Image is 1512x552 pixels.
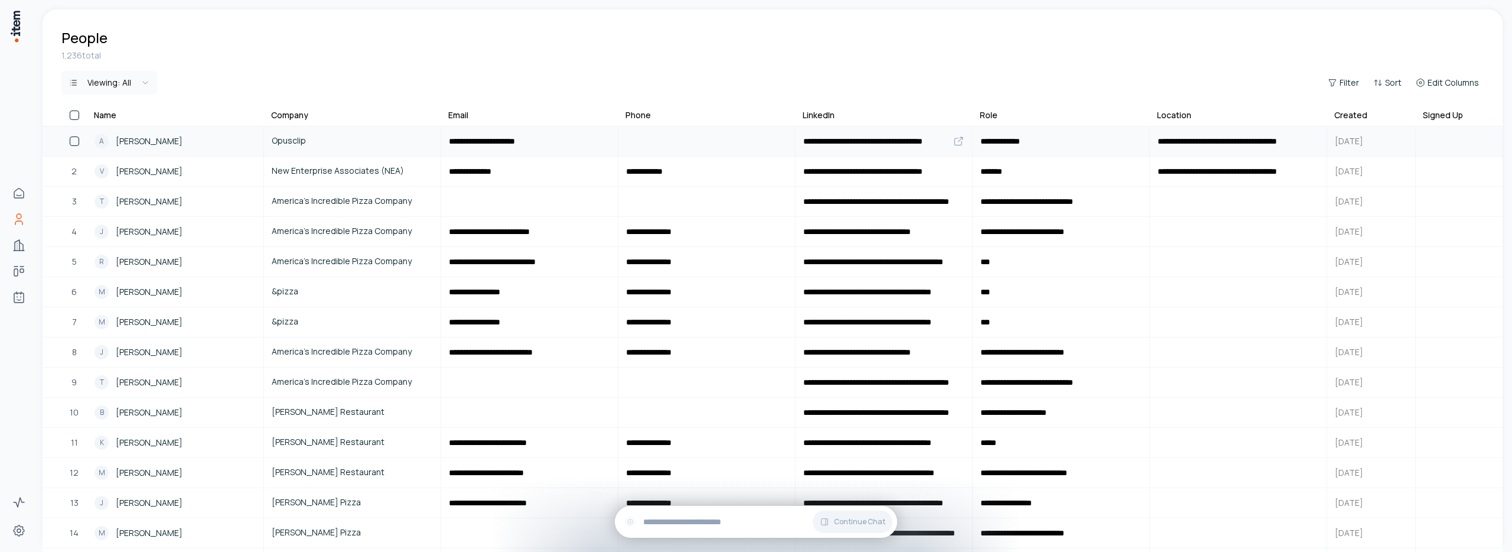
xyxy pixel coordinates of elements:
div: Name [94,109,116,121]
a: &pizza [265,308,440,336]
div: Email [448,109,468,121]
span: 3 [72,195,77,208]
a: J[PERSON_NAME] [87,338,263,366]
a: [PERSON_NAME] Restaurant [265,428,440,457]
div: Created [1334,109,1367,121]
span: 6 [71,285,77,298]
span: 4 [71,225,77,238]
div: A [94,134,109,148]
span: 11 [71,436,78,449]
span: Edit Columns [1428,77,1479,89]
span: Continue Chat [834,517,885,527]
a: Deals [7,259,31,283]
div: M [94,315,109,329]
a: People [7,207,31,231]
span: [PERSON_NAME] [116,135,183,148]
span: [PERSON_NAME] [116,406,183,419]
a: [PERSON_NAME] Restaurant [265,459,440,487]
div: R [94,255,109,269]
h1: People [61,28,107,47]
a: Companies [7,233,31,257]
a: Settings [7,519,31,543]
img: Item Brain Logo [9,9,21,43]
a: A[PERSON_NAME] [87,127,263,155]
div: Phone [625,109,651,121]
a: [PERSON_NAME] Pizza [265,519,440,547]
a: K[PERSON_NAME] [87,428,263,457]
div: K [94,436,109,450]
a: M[PERSON_NAME] [87,519,263,547]
span: [PERSON_NAME] Pizza [272,496,433,509]
span: Filter [1340,77,1359,89]
span: America's Incredible Pizza Company [272,345,433,358]
span: 10 [70,406,79,419]
span: 13 [70,496,79,509]
a: Home [7,181,31,205]
span: Sort [1385,77,1402,89]
a: R[PERSON_NAME] [87,248,263,276]
span: [PERSON_NAME] [116,195,183,208]
span: [PERSON_NAME] [116,527,183,540]
a: T[PERSON_NAME] [87,368,263,397]
span: [PERSON_NAME] [116,496,183,509]
span: America's Incredible Pizza Company [272,194,433,207]
span: [PERSON_NAME] [116,466,183,479]
span: [PERSON_NAME] Restaurant [272,405,433,418]
span: New Enterprise Associates (NEA) [272,164,433,177]
div: Signed Up [1423,109,1463,121]
div: Continue Chat [615,506,897,538]
button: Edit Columns [1411,74,1484,91]
span: [PERSON_NAME] [116,255,183,268]
a: M[PERSON_NAME] [87,308,263,336]
span: [PERSON_NAME] [116,225,183,238]
div: J [94,225,109,239]
span: [PERSON_NAME] [116,346,183,359]
button: Continue Chat [813,511,892,533]
div: M [94,285,109,299]
a: B[PERSON_NAME] [87,398,263,427]
a: [PERSON_NAME] Pizza [265,489,440,517]
span: [PERSON_NAME] Pizza [272,526,433,539]
a: V[PERSON_NAME] [87,157,263,186]
span: [PERSON_NAME] [116,316,183,329]
span: 14 [70,527,79,540]
a: Opusclip [265,127,440,155]
a: America's Incredible Pizza Company [265,217,440,246]
span: Opusclip [272,134,433,147]
div: T [94,375,109,389]
a: T[PERSON_NAME] [87,187,263,216]
div: 1,236 total [61,50,1484,61]
span: [PERSON_NAME] [116,285,183,298]
span: 5 [72,255,77,268]
div: J [94,496,109,510]
div: Location [1157,109,1191,121]
div: B [94,405,109,420]
a: [PERSON_NAME] Restaurant [265,398,440,427]
span: 7 [72,316,77,329]
span: [PERSON_NAME] Restaurant [272,466,433,479]
span: America's Incredible Pizza Company [272,225,433,238]
span: &pizza [272,315,433,328]
a: J[PERSON_NAME] [87,217,263,246]
button: Filter [1323,74,1364,91]
div: Company [271,109,308,121]
div: M [94,466,109,480]
div: V [94,164,109,178]
span: [PERSON_NAME] [116,376,183,389]
a: &pizza [265,278,440,306]
a: America's Incredible Pizza Company [265,368,440,397]
a: America's Incredible Pizza Company [265,248,440,276]
div: LinkedIn [803,109,835,121]
span: [PERSON_NAME] [116,165,183,178]
span: America's Incredible Pizza Company [272,375,433,388]
a: M[PERSON_NAME] [87,278,263,306]
span: [PERSON_NAME] [116,436,183,449]
span: &pizza [272,285,433,298]
a: America's Incredible Pizza Company [265,187,440,216]
div: Role [980,109,998,121]
span: America's Incredible Pizza Company [272,255,433,268]
span: 8 [72,346,77,359]
a: America's Incredible Pizza Company [265,338,440,366]
div: T [94,194,109,209]
a: J[PERSON_NAME] [87,489,263,517]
